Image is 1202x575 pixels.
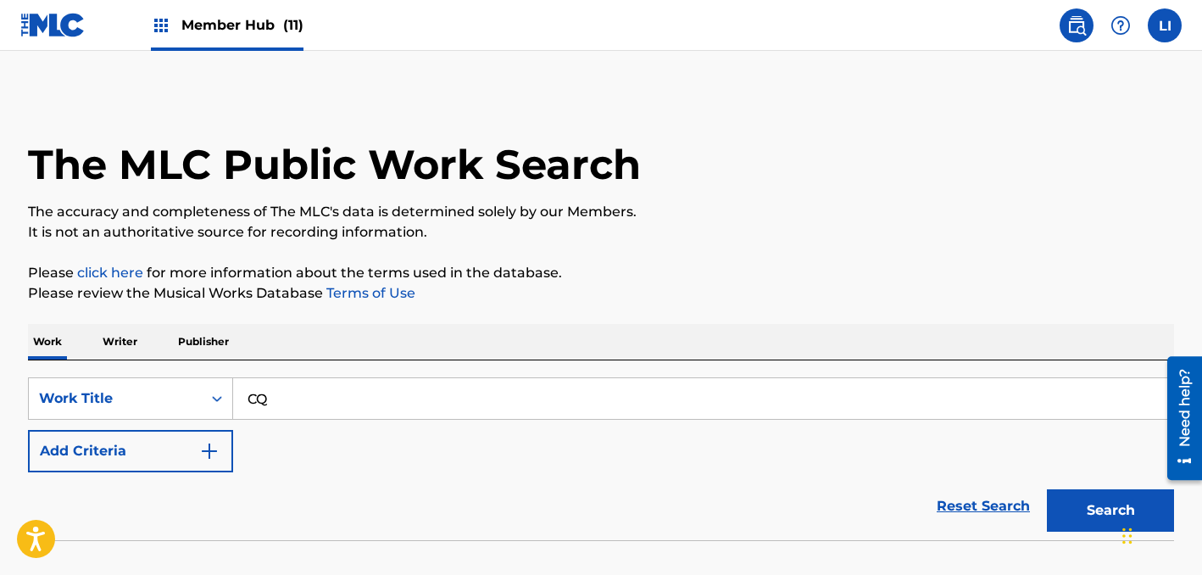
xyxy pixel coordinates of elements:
[928,488,1038,525] a: Reset Search
[1155,350,1202,487] iframe: Resource Center
[28,430,233,472] button: Add Criteria
[181,15,303,35] span: Member Hub
[1066,15,1087,36] img: search
[77,265,143,281] a: click here
[1047,489,1174,532] button: Search
[1148,8,1182,42] div: User Menu
[28,377,1174,540] form: Search Form
[28,263,1174,283] p: Please for more information about the terms used in the database.
[20,13,86,37] img: MLC Logo
[28,202,1174,222] p: The accuracy and completeness of The MLC's data is determined solely by our Members.
[1117,494,1202,575] iframe: Chat Widget
[199,441,220,461] img: 9d2ae6d4665cec9f34b9.svg
[97,324,142,360] p: Writer
[173,324,234,360] p: Publisher
[28,324,67,360] p: Work
[1110,15,1131,36] img: help
[28,139,641,190] h1: The MLC Public Work Search
[151,15,171,36] img: Top Rightsholders
[1122,511,1132,561] div: Drag
[283,17,303,33] span: (11)
[323,285,415,301] a: Terms of Use
[39,388,192,409] div: Work Title
[1060,8,1093,42] a: Public Search
[28,283,1174,304] p: Please review the Musical Works Database
[28,222,1174,243] p: It is not an authoritative source for recording information.
[1104,8,1138,42] div: Help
